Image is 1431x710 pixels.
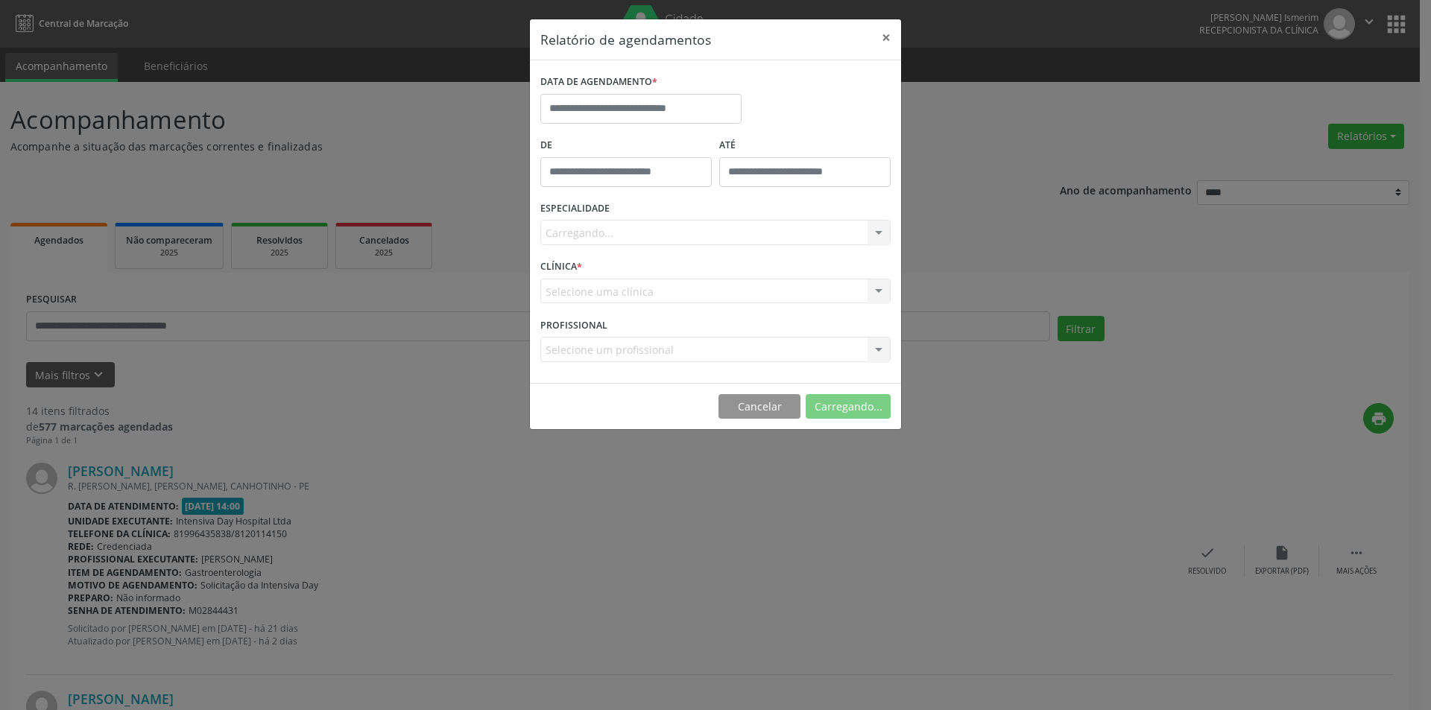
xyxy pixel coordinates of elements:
label: De [540,134,712,157]
h5: Relatório de agendamentos [540,30,711,49]
label: ESPECIALIDADE [540,197,610,221]
label: CLÍNICA [540,256,582,279]
label: DATA DE AGENDAMENTO [540,71,657,94]
label: PROFISSIONAL [540,314,607,337]
button: Cancelar [718,394,800,419]
label: ATÉ [719,134,891,157]
button: Carregando... [806,394,891,419]
button: Close [871,19,901,56]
